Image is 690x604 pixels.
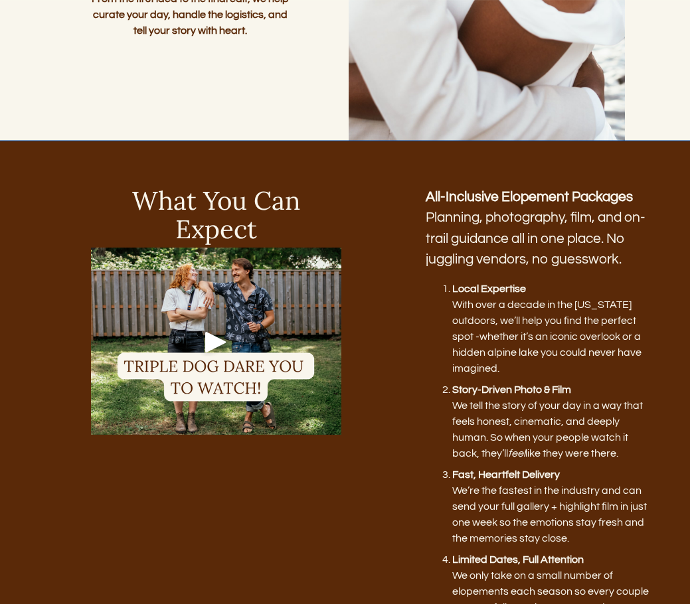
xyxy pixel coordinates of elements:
strong: All-Inclusive Elopement Packages [426,190,633,204]
div: Play [200,326,232,358]
strong: Fast, Heartfelt Delivery [452,469,560,480]
p: We’re the fastest in the industry and can send your full gallery + highlight film in just one wee... [452,467,650,546]
strong: Local Expertise [452,283,526,294]
strong: Story-Driven Photo & Film [452,384,571,395]
p: With over a decade in the [US_STATE] outdoors, we’ll help you find the perfect spot -whether it’s... [452,281,650,376]
h2: What You Can Expect [91,187,341,244]
p: Planning, photography, film, and on-trail guidance all in one place. No juggling vendors, no gues... [426,187,650,270]
strong: Limited Dates, Full Attention [452,554,584,565]
p: We tell the story of your day in a way that feels honest, cinematic, and deeply human. So when yo... [452,382,650,461]
em: feel [508,448,525,459]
